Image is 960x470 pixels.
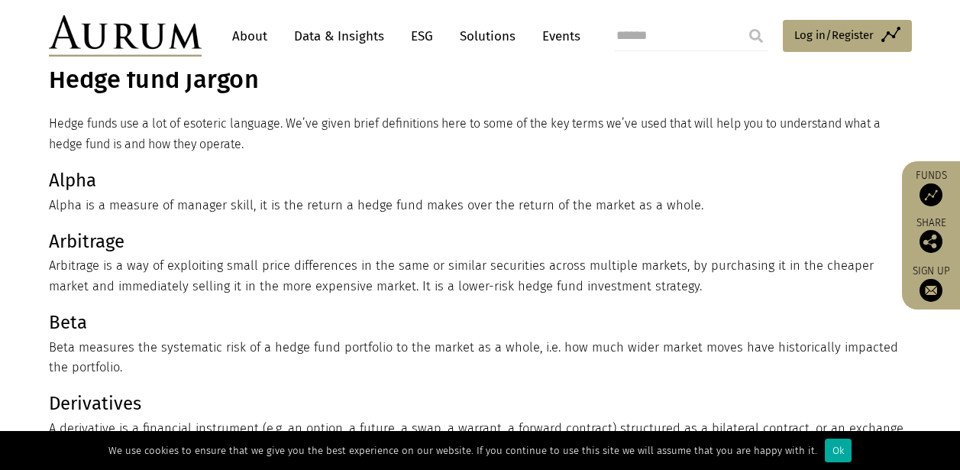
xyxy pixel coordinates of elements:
img: Access Funds [920,183,942,206]
p: Arbitrage is a way of exploiting small price differences in the same or similar securities across... [49,227,908,297]
strong: Beta [49,312,87,333]
a: About [225,22,275,50]
img: Sign up to our newsletter [920,279,942,302]
img: Share this post [920,230,942,253]
img: Aurum [49,15,202,57]
a: Sign up [910,264,952,302]
a: Funds [910,169,952,206]
a: Data & Insights [286,22,392,50]
strong: Arbitrage [49,231,124,252]
p: A derivative is a financial instrument (e.g. an option, a future, a swap, a warrant, a forward co... [49,389,908,459]
span: Log in/Register [794,26,874,44]
strong: Alpha [49,170,96,191]
div: Share [910,218,952,253]
h1: Hedge fund jargon [49,65,908,95]
p: Alpha is a measure of manager skill, it is the return a hedge fund makes over the return of the m... [49,166,908,216]
strong: Derivatives [49,393,141,414]
a: Events [535,22,580,50]
a: ESG [403,22,441,50]
div: Ok [825,439,852,462]
p: Beta measures the systematic risk of a hedge fund portfolio to the market as a whole, i.e. how mu... [49,308,908,378]
span: Hedge funds use a lot of esoteric language. We’ve given brief definitions here to some of the key... [49,116,881,151]
input: Submit [741,21,771,51]
a: Solutions [452,22,523,50]
a: Log in/Register [783,20,912,52]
